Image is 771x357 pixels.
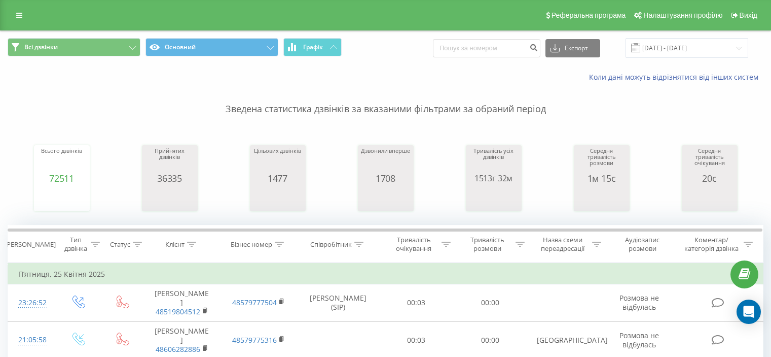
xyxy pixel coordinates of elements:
div: 1513г 32м [468,173,519,183]
div: 36335 [144,173,195,183]
div: Open Intercom Messenger [737,300,761,324]
div: Дзвонили вперше [361,148,410,173]
div: 1477 [254,173,301,183]
button: Всі дзвінки [8,38,140,56]
div: Цільових дзвінків [254,148,301,173]
div: Прийнятих дзвінків [144,148,195,173]
div: Всього дзвінків [41,148,82,173]
span: Графік [303,44,323,51]
td: 00:03 [380,284,453,322]
div: 20с [684,173,735,183]
a: 48579777504 [232,298,277,307]
a: 48519804512 [156,307,200,316]
div: Статус [110,240,130,249]
span: Розмова не відбулась [619,331,659,349]
a: 48606282886 [156,344,200,354]
span: Розмова не відбулась [619,293,659,312]
a: Коли дані можуть відрізнятися вiд інших систем [589,72,763,82]
div: Середня тривалість очікування [684,148,735,173]
button: Графік [283,38,342,56]
td: П’ятниця, 25 Квітня 2025 [8,264,763,284]
span: Налаштування профілю [643,11,722,19]
div: Клієнт [165,240,185,249]
div: 23:26:52 [18,293,45,313]
span: Вихід [740,11,757,19]
td: [PERSON_NAME] [143,284,220,322]
div: 1м 15с [576,173,627,183]
div: Тип дзвінка [64,236,88,253]
a: 48579775316 [232,335,277,345]
div: Тривалість розмови [462,236,513,253]
div: [PERSON_NAME] [5,240,56,249]
div: Тривалість очікування [389,236,439,253]
span: Реферальна програма [552,11,626,19]
div: Аудіозапис розмови [613,236,672,253]
span: Всі дзвінки [24,43,58,51]
button: Експорт [545,39,600,57]
div: Співробітник [310,240,352,249]
div: 21:05:58 [18,330,45,350]
div: 72511 [41,173,82,183]
div: Коментар/категорія дзвінка [682,236,741,253]
p: Зведена статистика дзвінків за вказаними фільтрами за обраний період [8,82,763,116]
button: Основний [145,38,278,56]
div: Бізнес номер [231,240,272,249]
div: Назва схеми переадресації [536,236,590,253]
td: [PERSON_NAME] (SIP) [297,284,380,322]
input: Пошук за номером [433,39,540,57]
div: Середня тривалість розмови [576,148,627,173]
td: 00:00 [453,284,527,322]
div: 1708 [361,173,410,183]
div: Тривалість усіх дзвінків [468,148,519,173]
